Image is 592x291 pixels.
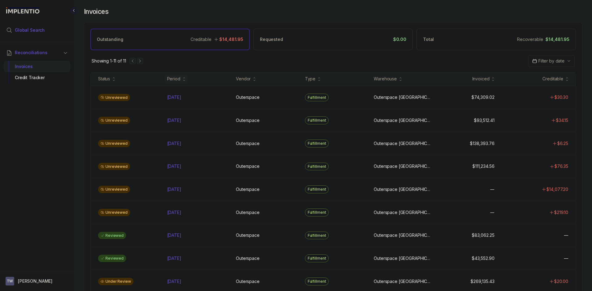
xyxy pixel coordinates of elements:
p: Outerspace [236,186,260,192]
p: — [564,255,568,261]
p: — [490,186,495,192]
p: Fulfillment [308,117,326,123]
span: User initials [6,277,14,285]
p: Outerspace [GEOGRAPHIC_DATA] [374,186,430,192]
div: Remaining page entries [92,58,126,64]
p: Outerspace [GEOGRAPHIC_DATA] [374,94,430,100]
p: Recoverable [517,36,543,42]
p: Showing 1-11 of 11 [92,58,126,64]
p: $14,481.95 [545,36,569,42]
p: $269,135.43 [471,278,494,285]
button: Date Range Picker [528,55,575,67]
p: [DATE] [167,255,181,261]
button: User initials[PERSON_NAME] [6,277,68,285]
div: Collapse Icon [70,7,78,14]
p: $34.15 [556,117,568,123]
div: Creditable [542,76,563,82]
p: [DATE] [167,209,181,216]
div: Unreviewed [98,209,130,216]
p: Outerspace [236,209,260,216]
p: $93,512.41 [474,117,495,123]
p: $76.35 [554,163,568,169]
div: Credit Tracker [9,72,65,83]
h4: Invoices [84,7,109,16]
p: [DATE] [167,186,181,192]
p: Requested [260,36,283,42]
p: Outerspace [GEOGRAPHIC_DATA] [374,278,430,285]
div: Warehouse [374,76,397,82]
p: $83,062.25 [472,232,495,238]
div: Reviewed [98,232,126,239]
div: Invoices [9,61,65,72]
p: Outerspace [236,278,260,285]
div: Period [167,76,180,82]
p: Outerspace [236,163,260,169]
p: [DATE] [167,163,181,169]
div: Unreviewed [98,163,130,170]
div: Unreviewed [98,117,130,124]
p: Outerspace [GEOGRAPHIC_DATA] [374,163,430,169]
p: [DATE] [167,94,181,100]
p: Fulfillment [308,95,326,101]
p: $138,393.76 [470,140,494,147]
p: $14,481.95 [219,36,243,42]
div: Type [305,76,315,82]
p: Outerspace [GEOGRAPHIC_DATA] [374,232,430,238]
p: Outerspace [236,117,260,123]
p: Total [423,36,434,42]
p: $20.00 [554,278,568,285]
span: Global Search [15,27,45,33]
p: $14,077.20 [546,186,568,192]
p: Outerspace [236,232,260,238]
p: Fulfillment [308,232,326,239]
p: $111,234.56 [472,163,494,169]
p: Fulfillment [308,209,326,216]
p: Outstanding [97,36,123,42]
p: Outerspace [GEOGRAPHIC_DATA] [374,255,430,261]
button: Reconciliations [4,46,70,59]
p: $0.00 [393,36,406,42]
div: Reviewed [98,255,126,262]
p: $43,552.90 [472,255,495,261]
div: Vendor [236,76,251,82]
span: Filter by date [538,58,565,63]
div: Reconciliations [4,60,70,85]
div: Unreviewed [98,94,130,101]
p: [DATE] [167,140,181,147]
p: $219.10 [554,209,568,216]
div: Unreviewed [98,186,130,193]
p: [DATE] [167,117,181,123]
search: Date Range Picker [532,58,565,64]
p: Outerspace [236,94,260,100]
p: $74,309.02 [471,94,495,100]
p: Creditable [191,36,212,42]
p: $6.25 [557,140,568,147]
p: Outerspace [GEOGRAPHIC_DATA] [374,117,430,123]
p: Fulfillment [308,164,326,170]
p: [PERSON_NAME] [18,278,52,284]
p: [DATE] [167,278,181,285]
div: Unreviewed [98,140,130,147]
div: Under Review [98,278,134,285]
p: [DATE] [167,232,181,238]
p: Fulfillment [308,278,326,285]
p: Outerspace [236,255,260,261]
span: Reconciliations [15,50,47,56]
p: $30.30 [554,94,568,100]
p: Outerspace [GEOGRAPHIC_DATA] [374,140,430,147]
p: Outerspace [GEOGRAPHIC_DATA] [374,209,430,216]
p: Fulfillment [308,186,326,192]
p: Outerspace [236,140,260,147]
p: Fulfillment [308,255,326,261]
p: — [564,232,568,238]
p: — [490,209,495,216]
p: Fulfillment [308,140,326,147]
div: Invoiced [472,76,490,82]
div: Status [98,76,110,82]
